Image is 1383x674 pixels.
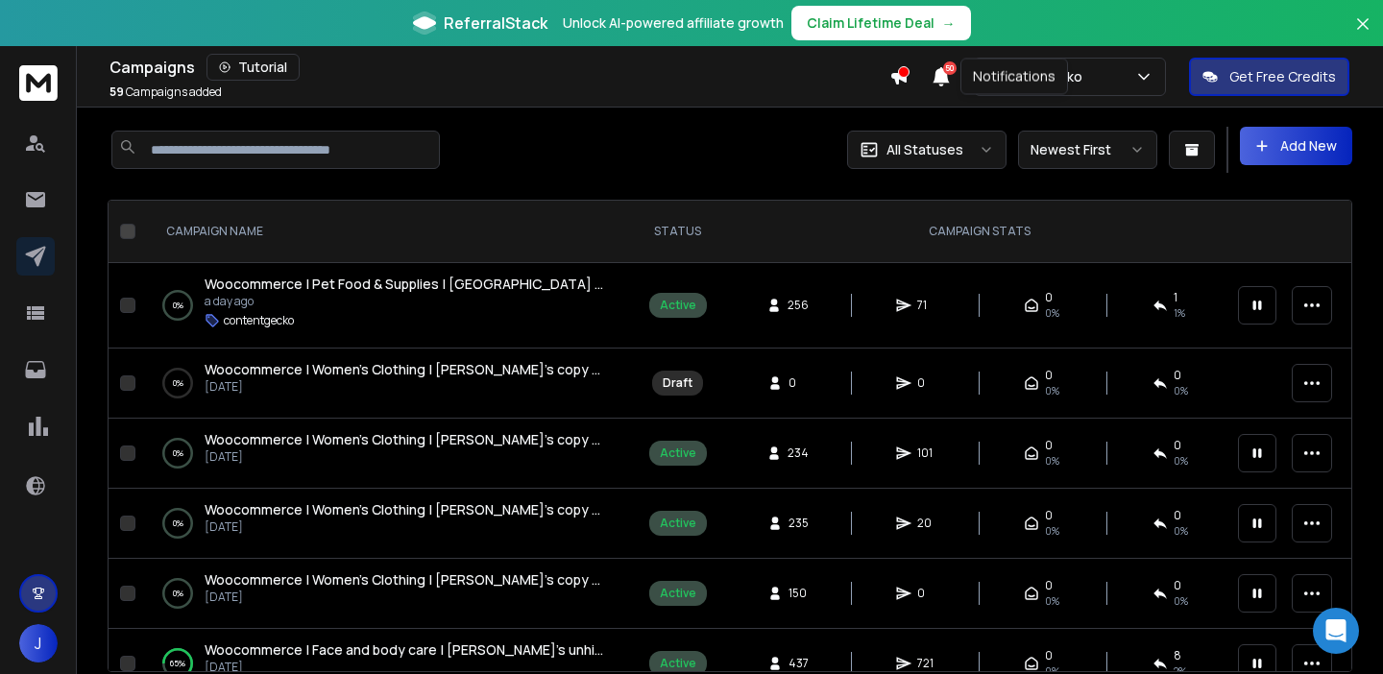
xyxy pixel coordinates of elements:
[143,559,623,629] td: 0%Woocommerce | Women's Clothing | [PERSON_NAME]'s copy v1 | [GEOGRAPHIC_DATA] | [DATE][DATE]
[143,349,623,419] td: 0%Woocommerce | Women's Clothing | [PERSON_NAME]'s copy V4 | [GEOGRAPHIC_DATA] | [DATE][DATE]
[205,570,813,589] span: Woocommerce | Women's Clothing | [PERSON_NAME]'s copy v1 | [GEOGRAPHIC_DATA] | [DATE]
[19,624,58,662] button: J
[660,656,696,671] div: Active
[173,584,183,603] p: 0 %
[1350,12,1375,58] button: Close banner
[1313,608,1359,654] div: Open Intercom Messenger
[1045,648,1053,663] span: 0
[1240,127,1352,165] button: Add New
[1045,305,1059,321] span: 0%
[1045,508,1053,523] span: 0
[788,445,809,461] span: 234
[205,640,871,659] span: Woocommerce | Face and body care | [PERSON_NAME]'s unhinged copy | [GEOGRAPHIC_DATA] | [DATE]
[109,84,124,100] span: 59
[660,586,696,601] div: Active
[205,360,816,378] span: Woocommerce | Women's Clothing | [PERSON_NAME]'s copy V4 | [GEOGRAPHIC_DATA] | [DATE]
[173,296,183,315] p: 0 %
[205,640,604,660] a: Woocommerce | Face and body care | [PERSON_NAME]'s unhinged copy | [GEOGRAPHIC_DATA] | [DATE]
[205,360,604,379] a: Woocommerce | Women's Clothing | [PERSON_NAME]'s copy V4 | [GEOGRAPHIC_DATA] | [DATE]
[205,294,604,309] p: a day ago
[1045,383,1059,398] span: 0%
[143,489,623,559] td: 0%Woocommerce | Women's Clothing | [PERSON_NAME]'s copy v2 | [GEOGRAPHIC_DATA] | [DATE][DATE]
[205,590,604,605] p: [DATE]
[789,375,808,391] span: 0
[563,13,784,33] p: Unlock AI-powered affiliate growth
[917,656,936,671] span: 721
[205,500,814,518] span: Woocommerce | Women's Clothing | [PERSON_NAME]'s copy v2 | [GEOGRAPHIC_DATA] | [DATE]
[1045,523,1059,539] span: 0%
[960,59,1068,95] div: Notifications
[1174,593,1188,609] span: 0%
[917,586,936,601] span: 0
[1045,438,1053,453] span: 0
[942,13,956,33] span: →
[732,201,1226,263] th: CAMPAIGN STATS
[1045,578,1053,593] span: 0
[1174,438,1181,453] span: 0
[173,373,183,393] p: 0 %
[1174,383,1188,398] span: 0%
[1229,67,1336,86] p: Get Free Credits
[1174,290,1177,305] span: 1
[170,654,185,673] p: 65 %
[623,201,732,263] th: STATUS
[109,54,889,81] div: Campaigns
[205,500,604,519] a: Woocommerce | Women's Clothing | [PERSON_NAME]'s copy v2 | [GEOGRAPHIC_DATA] | [DATE]
[660,298,696,313] div: Active
[205,570,604,590] a: Woocommerce | Women's Clothing | [PERSON_NAME]'s copy v1 | [GEOGRAPHIC_DATA] | [DATE]
[205,275,814,293] span: Woocommerce | Pet Food & Supplies | [GEOGRAPHIC_DATA] | Eerik's unhinged, shorter | [DATE]
[1018,131,1157,169] button: Newest First
[1189,58,1349,96] button: Get Free Credits
[1174,578,1181,593] span: 0
[205,449,604,465] p: [DATE]
[788,298,809,313] span: 256
[143,263,623,349] td: 0%Woocommerce | Pet Food & Supplies | [GEOGRAPHIC_DATA] | Eerik's unhinged, shorter | [DATE]a day...
[1045,368,1053,383] span: 0
[1045,453,1059,469] span: 0%
[663,375,692,391] div: Draft
[1045,290,1053,305] span: 0
[660,445,696,461] div: Active
[791,6,971,40] button: Claim Lifetime Deal→
[1045,593,1059,609] span: 0%
[224,313,294,328] p: contentgecko
[917,298,936,313] span: 71
[444,12,547,35] span: ReferralStack
[1174,453,1188,469] span: 0 %
[1174,648,1181,663] span: 8
[1174,508,1181,523] span: 0
[1174,523,1188,539] span: 0 %
[917,375,936,391] span: 0
[886,140,963,159] p: All Statuses
[789,586,808,601] span: 150
[1174,368,1181,383] span: 0
[205,430,604,449] a: Woocommerce | Women's Clothing | [PERSON_NAME]'s copy v3 | [GEOGRAPHIC_DATA] | [DATE]
[109,84,222,100] p: Campaigns added
[205,430,814,448] span: Woocommerce | Women's Clothing | [PERSON_NAME]'s copy v3 | [GEOGRAPHIC_DATA] | [DATE]
[789,516,809,531] span: 235
[917,445,936,461] span: 101
[173,514,183,533] p: 0 %
[206,54,300,81] button: Tutorial
[660,516,696,531] div: Active
[205,275,604,294] a: Woocommerce | Pet Food & Supplies | [GEOGRAPHIC_DATA] | Eerik's unhinged, shorter | [DATE]
[205,379,604,395] p: [DATE]
[943,61,957,75] span: 50
[789,656,809,671] span: 437
[143,419,623,489] td: 0%Woocommerce | Women's Clothing | [PERSON_NAME]'s copy v3 | [GEOGRAPHIC_DATA] | [DATE][DATE]
[917,516,936,531] span: 20
[205,519,604,535] p: [DATE]
[143,201,623,263] th: CAMPAIGN NAME
[1174,305,1185,321] span: 1 %
[173,444,183,463] p: 0 %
